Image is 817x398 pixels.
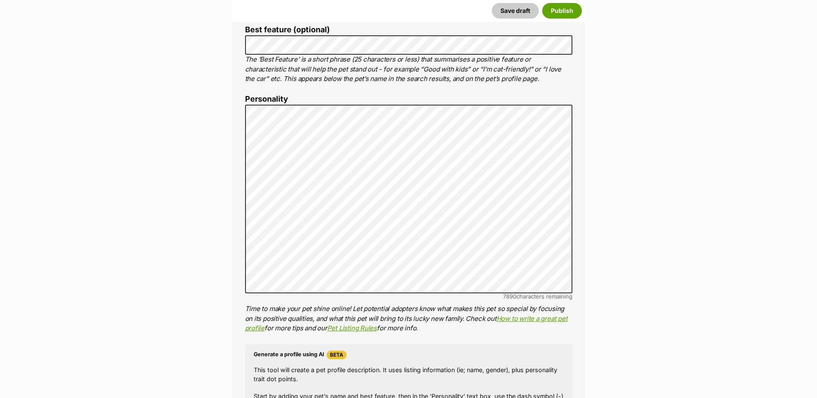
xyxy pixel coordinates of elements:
[245,55,572,84] p: The ‘Best Feature’ is a short phrase (25 characters or less) that summarises a positive feature o...
[245,95,572,104] label: Personality
[254,351,564,359] h4: Generate a profile using AI
[492,3,539,19] button: Save draft
[326,351,347,359] span: Beta
[245,304,572,333] p: Time to make your pet shine online! Let potential adopters know what makes this pet so special by...
[254,365,564,384] p: This tool will create a pet profile description. It uses listing information (ie; name, gender), ...
[327,324,377,332] a: Pet Listing Rules
[542,3,582,19] button: Publish
[245,314,568,333] a: How to write a great pet profile
[503,293,516,300] span: 7890
[245,25,572,34] label: Best feature (optional)
[245,293,572,300] div: characters remaining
